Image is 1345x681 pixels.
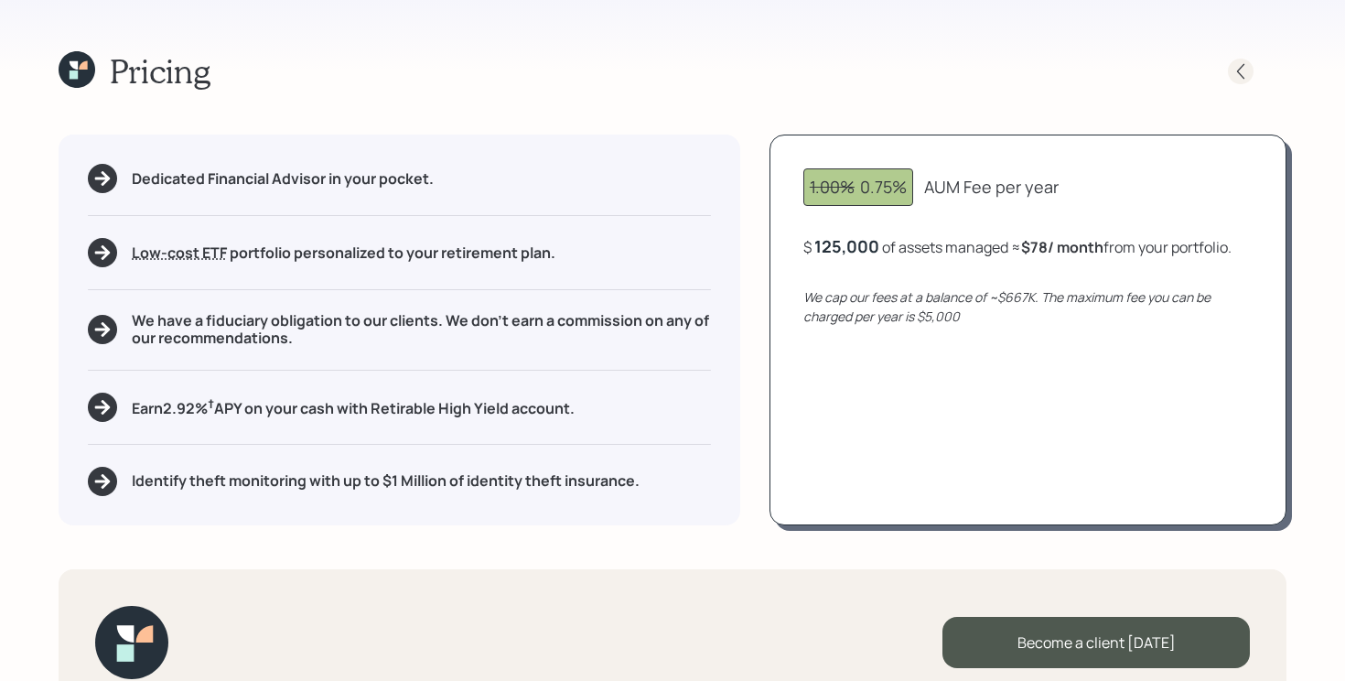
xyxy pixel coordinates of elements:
span: Low-cost ETF [132,243,227,263]
i: We cap our fees at a balance of ~$667K. The maximum fee you can be charged per year is $5,000 [803,288,1210,325]
h5: Identify theft monitoring with up to $1 Million of identity theft insurance. [132,472,640,490]
div: AUM Fee per year [924,175,1059,200]
h5: We have a fiduciary obligation to our clients. We don't earn a commission on any of our recommend... [132,312,711,347]
h5: portfolio personalized to your retirement plan. [132,244,555,262]
div: Become a client [DATE] [942,617,1250,668]
h5: Dedicated Financial Advisor in your pocket. [132,170,434,188]
div: 125,000 [814,235,879,257]
sup: † [208,395,214,412]
span: 1.00% [810,176,855,198]
div: $ of assets managed ≈ from your portfolio . [803,235,1232,258]
h1: Pricing [110,51,210,91]
div: 0.75% [810,175,907,200]
h5: Earn 2.92 % APY on your cash with Retirable High Yield account. [132,395,575,418]
b: $78 / month [1021,237,1103,257]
